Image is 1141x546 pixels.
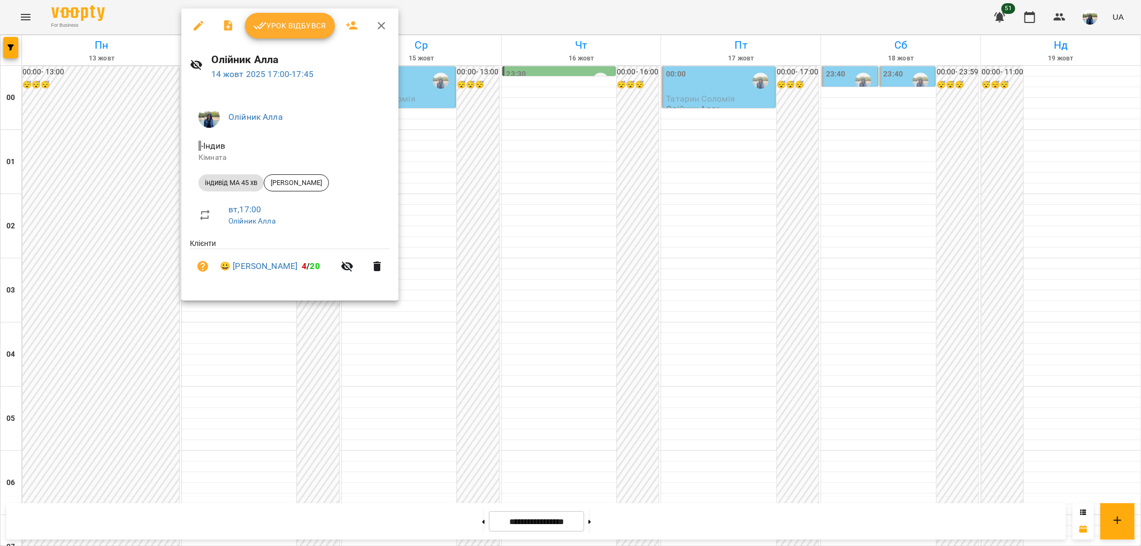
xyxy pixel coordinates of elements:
button: Урок відбувся [245,13,335,39]
ul: Клієнти [190,238,390,288]
div: [PERSON_NAME] [264,174,329,191]
span: - Індив [198,141,227,151]
a: Олійник Алла [228,217,275,225]
b: / [302,261,320,271]
a: Олійник Алла [228,112,283,122]
p: Кімната [198,152,381,163]
span: 20 [310,261,320,271]
a: 😀 [PERSON_NAME] [220,260,297,273]
span: Урок відбувся [254,19,326,32]
h6: Олійник Алла [211,51,390,68]
span: 4 [302,261,307,271]
img: 79bf113477beb734b35379532aeced2e.jpg [198,106,220,128]
a: 14 жовт 2025 17:00-17:45 [211,69,314,79]
button: Візит ще не сплачено. Додати оплату? [190,253,216,279]
span: індивід МА 45 хв [198,178,264,188]
span: [PERSON_NAME] [264,178,328,188]
a: вт , 17:00 [228,204,261,214]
